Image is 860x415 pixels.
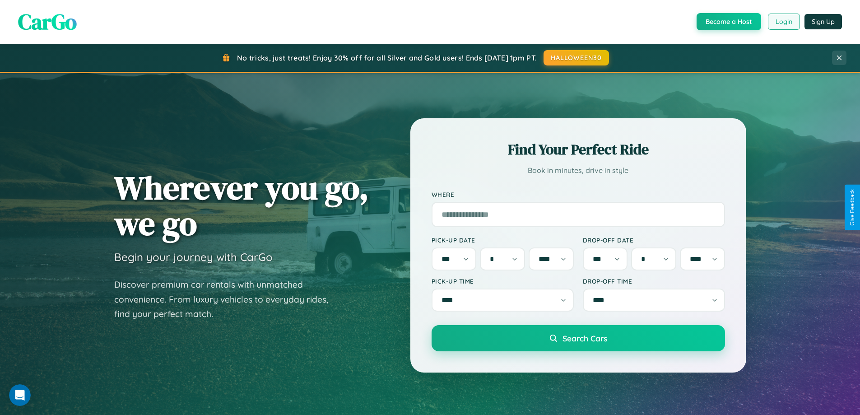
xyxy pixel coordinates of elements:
[804,14,842,29] button: Sign Up
[237,53,537,62] span: No tricks, just treats! Enjoy 30% off for all Silver and Gold users! Ends [DATE] 1pm PT.
[849,189,855,226] div: Give Feedback
[432,164,725,177] p: Book in minutes, drive in style
[432,140,725,159] h2: Find Your Perfect Ride
[432,191,725,198] label: Where
[114,170,369,241] h1: Wherever you go, we go
[432,325,725,351] button: Search Cars
[432,277,574,285] label: Pick-up Time
[583,277,725,285] label: Drop-off Time
[562,333,607,343] span: Search Cars
[768,14,800,30] button: Login
[544,50,609,65] button: HALLOWEEN30
[9,384,31,406] iframe: Intercom live chat
[114,250,273,264] h3: Begin your journey with CarGo
[583,236,725,244] label: Drop-off Date
[697,13,761,30] button: Become a Host
[432,236,574,244] label: Pick-up Date
[18,7,77,37] span: CarGo
[114,277,340,322] p: Discover premium car rentals with unmatched convenience. From luxury vehicles to everyday rides, ...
